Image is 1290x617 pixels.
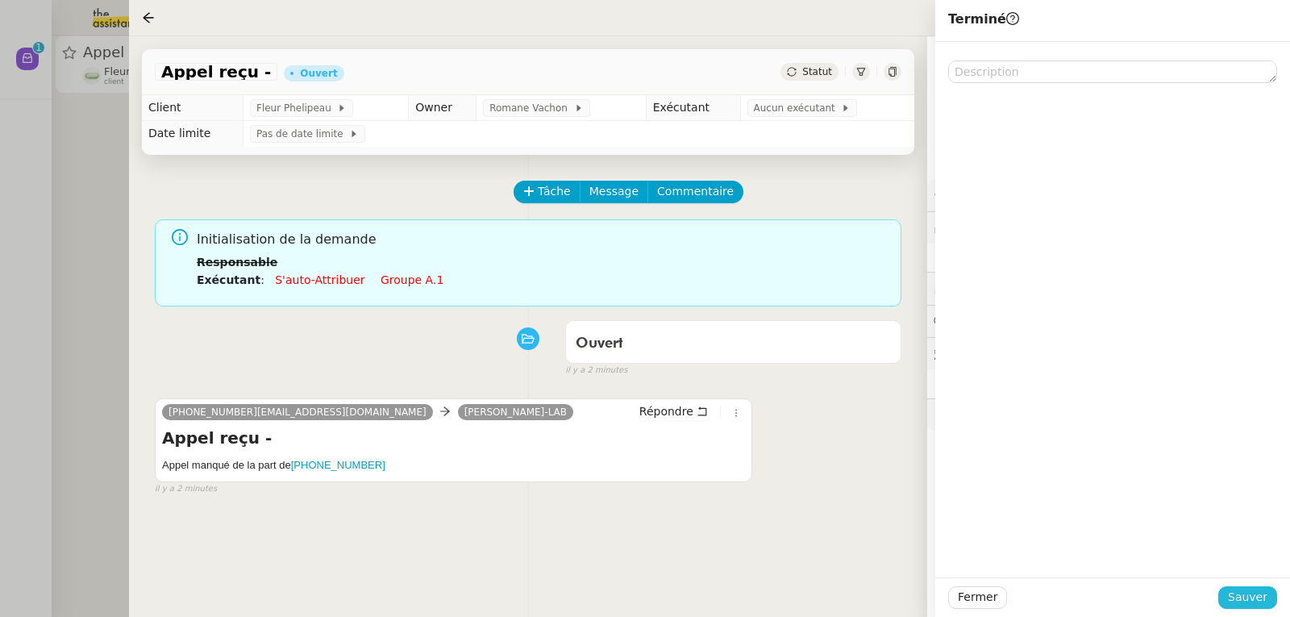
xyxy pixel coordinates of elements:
[927,212,1290,244] div: 🔐Données client
[197,229,888,251] span: Initialisation de la demande
[927,399,1290,431] div: 🧴Autres
[639,403,693,419] span: Répondre
[1228,588,1267,607] span: Sauver
[1218,586,1277,609] button: Sauver
[256,100,337,116] span: Fleur Phelipeau
[169,406,427,418] span: [PHONE_NUMBER][EMAIL_ADDRESS][DOMAIN_NAME]
[197,256,277,269] b: Responsable
[927,273,1290,304] div: ⏲️Tâches 0:00
[958,588,997,607] span: Fermer
[754,100,842,116] span: Aucun exécutant
[162,427,745,449] h4: Appel reçu -
[538,182,571,201] span: Tâche
[300,69,337,78] div: Ouvert
[197,273,260,286] b: Exécutant
[576,336,623,351] span: Ouvert
[142,121,243,147] td: Date limite
[275,273,364,286] a: S'auto-attribuer
[948,586,1007,609] button: Fermer
[934,281,1045,294] span: ⏲️
[927,338,1290,369] div: 🕵️Autres demandes en cours 2
[934,186,1017,204] span: ⚙️
[580,181,648,203] button: Message
[634,402,714,420] button: Répondre
[934,219,1038,237] span: 🔐
[934,347,1135,360] span: 🕵️
[565,364,627,377] span: il y a 2 minutes
[162,457,745,473] h5: Appel manqué de la part de
[381,273,443,286] a: Groupe a.1
[927,306,1290,337] div: 💬Commentaires
[161,64,271,80] span: Appel reçu -
[155,482,217,496] span: il y a 2 minutes
[142,95,243,121] td: Client
[489,100,573,116] span: Romane Vachon
[647,181,743,203] button: Commentaire
[291,459,385,471] a: [PHONE_NUMBER]
[802,66,832,77] span: Statut
[948,11,1019,27] span: Terminé
[458,405,573,419] a: [PERSON_NAME]-LAB
[589,182,639,201] span: Message
[934,315,1037,327] span: 💬
[927,179,1290,211] div: ⚙️Procédures
[514,181,580,203] button: Tâche
[646,95,740,121] td: Exécutant
[409,95,476,121] td: Owner
[260,273,264,286] span: :
[657,182,734,201] span: Commentaire
[934,408,984,421] span: 🧴
[256,126,349,142] span: Pas de date limite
